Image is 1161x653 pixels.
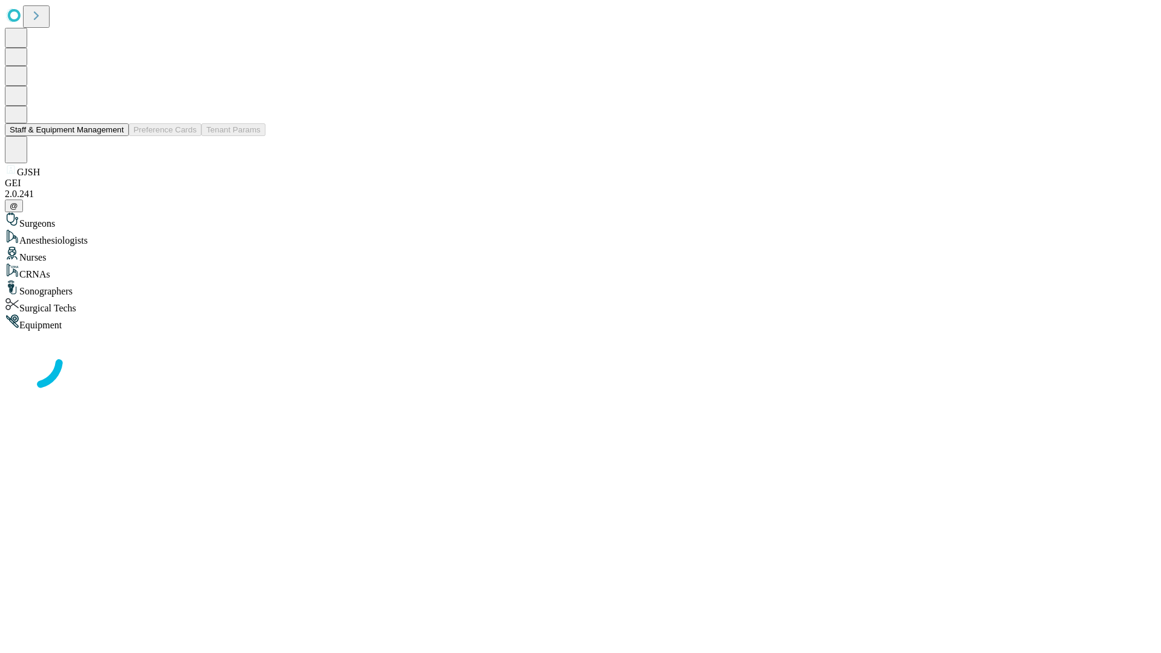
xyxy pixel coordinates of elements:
[5,212,1156,229] div: Surgeons
[5,229,1156,246] div: Anesthesiologists
[5,178,1156,189] div: GEI
[5,263,1156,280] div: CRNAs
[17,167,40,177] span: GJSH
[10,201,18,210] span: @
[5,280,1156,297] div: Sonographers
[129,123,201,136] button: Preference Cards
[5,200,23,212] button: @
[5,246,1156,263] div: Nurses
[201,123,265,136] button: Tenant Params
[5,297,1156,314] div: Surgical Techs
[5,189,1156,200] div: 2.0.241
[5,123,129,136] button: Staff & Equipment Management
[5,314,1156,331] div: Equipment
